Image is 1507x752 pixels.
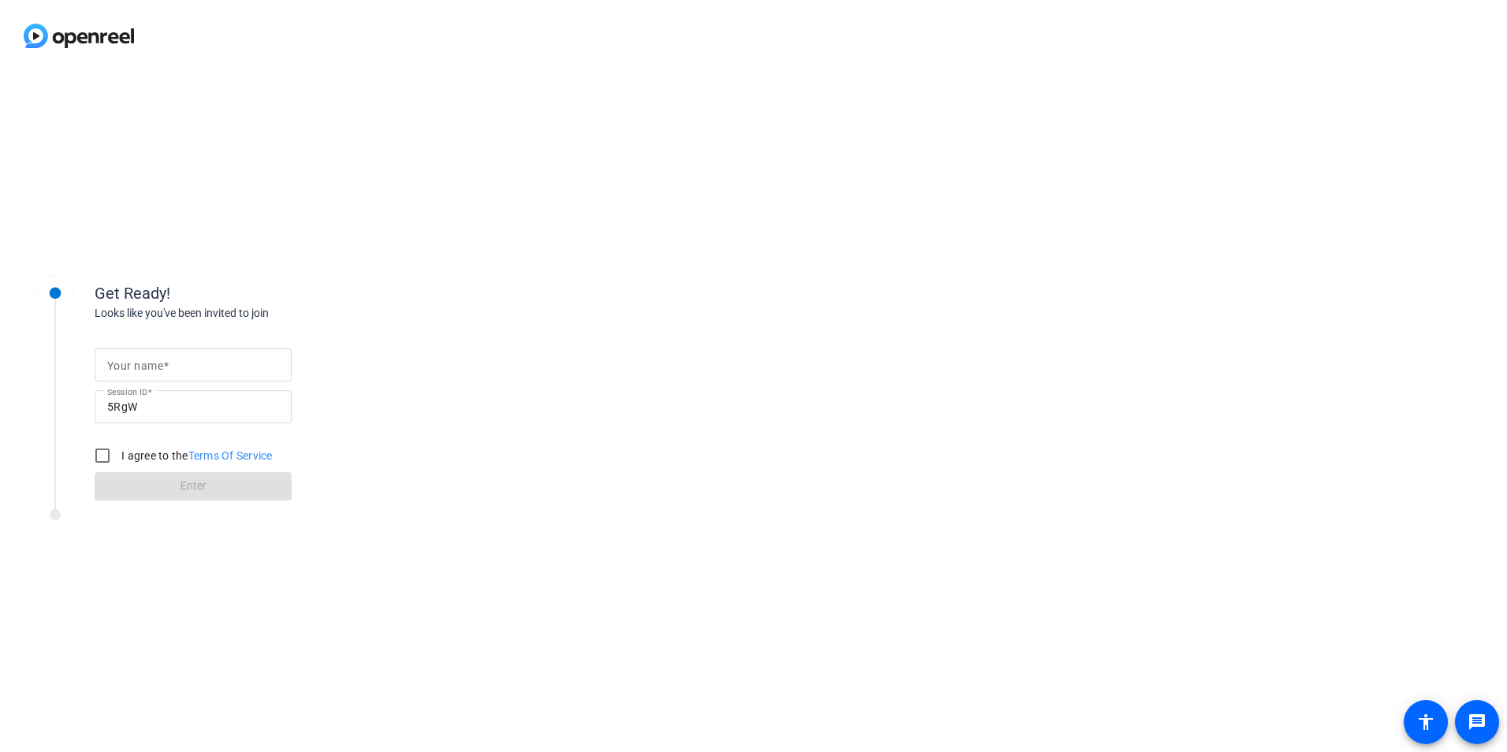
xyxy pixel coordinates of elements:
[107,359,163,372] mat-label: Your name
[188,449,273,462] a: Terms Of Service
[95,281,410,305] div: Get Ready!
[1416,713,1435,732] mat-icon: accessibility
[95,305,410,322] div: Looks like you've been invited to join
[107,387,147,396] mat-label: Session ID
[118,448,273,463] label: I agree to the
[1468,713,1487,732] mat-icon: message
